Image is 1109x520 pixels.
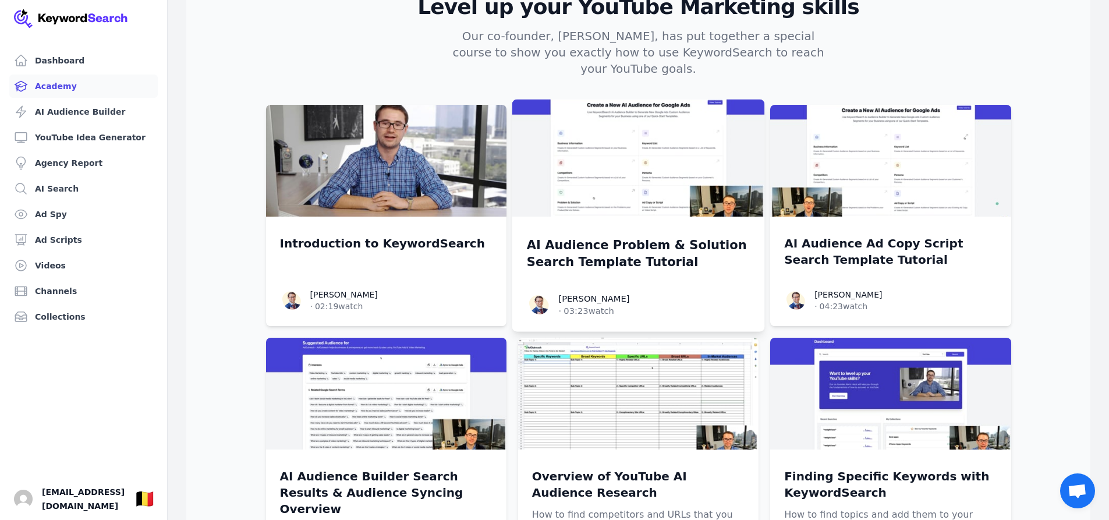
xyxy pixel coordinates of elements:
[134,487,155,511] button: 🇧🇪
[134,489,155,510] div: 🇧🇪
[9,49,158,72] a: Dashboard
[9,203,158,226] a: Ad Spy
[14,9,128,28] img: Your Company
[9,126,158,149] a: YouTube Idea Generator
[820,300,867,312] span: 04:23 watch
[315,300,363,312] span: 02:19 watch
[9,228,158,252] a: Ad Scripts
[814,290,882,299] a: [PERSON_NAME]
[558,293,629,303] a: [PERSON_NAME]
[280,235,493,252] a: Introduction to KeywordSearch
[1060,473,1095,508] div: Open chat
[9,177,158,200] a: AI Search
[280,468,493,517] a: AI Audience Builder Search Results & Audience Syncing Overview
[42,485,125,513] span: [EMAIL_ADDRESS][DOMAIN_NAME]
[9,305,158,328] a: Collections
[443,28,834,77] p: Our co-founder, [PERSON_NAME], has put together a special course to show you exactly how to use K...
[9,151,158,175] a: Agency Report
[9,280,158,303] a: Channels
[9,75,158,98] a: Academy
[784,235,997,268] a: AI Audience Ad Copy Script Search Template Tutorial
[558,305,561,317] span: ·
[9,254,158,277] a: Videos
[527,236,750,271] a: AI Audience Problem & Solution Search Template Tutorial
[9,100,158,123] a: AI Audience Builder
[310,300,313,312] span: ·
[310,290,378,299] a: [PERSON_NAME]
[532,468,745,501] p: Overview of YouTube AI Audience Research
[564,305,614,317] span: 03:23 watch
[814,300,817,312] span: ·
[14,490,33,508] button: Open user button
[784,468,997,501] p: Finding Specific Keywords with KeywordSearch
